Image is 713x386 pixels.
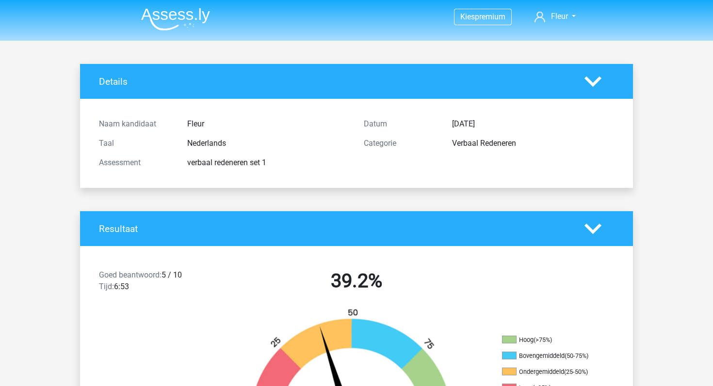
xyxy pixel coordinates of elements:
h2: 39.2% [231,269,482,293]
li: Ondergemiddeld [502,368,599,376]
span: Tijd: [99,282,114,291]
div: (>75%) [534,336,552,343]
a: Fleur [531,11,580,22]
a: Kiespremium [454,10,511,23]
div: 5 / 10 6:53 [92,269,224,296]
li: Bovengemiddeld [502,352,599,360]
div: Taal [92,138,180,149]
span: premium [475,12,505,21]
span: Kies [460,12,475,21]
div: Verbaal Redeneren [445,138,621,149]
h4: Resultaat [99,223,570,234]
h4: Details [99,76,570,87]
div: Naam kandidaat [92,118,180,130]
div: Assessment [92,157,180,169]
span: Fleur [551,12,568,21]
div: [DATE] [445,118,621,130]
div: Nederlands [180,138,356,149]
li: Hoog [502,336,599,344]
div: verbaal redeneren set 1 [180,157,356,169]
div: (50-75%) [565,352,588,359]
div: Fleur [180,118,356,130]
span: Goed beantwoord: [99,270,162,279]
div: Categorie [356,138,445,149]
img: Assessly [141,8,210,31]
div: (25-50%) [564,368,588,375]
div: Datum [356,118,445,130]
